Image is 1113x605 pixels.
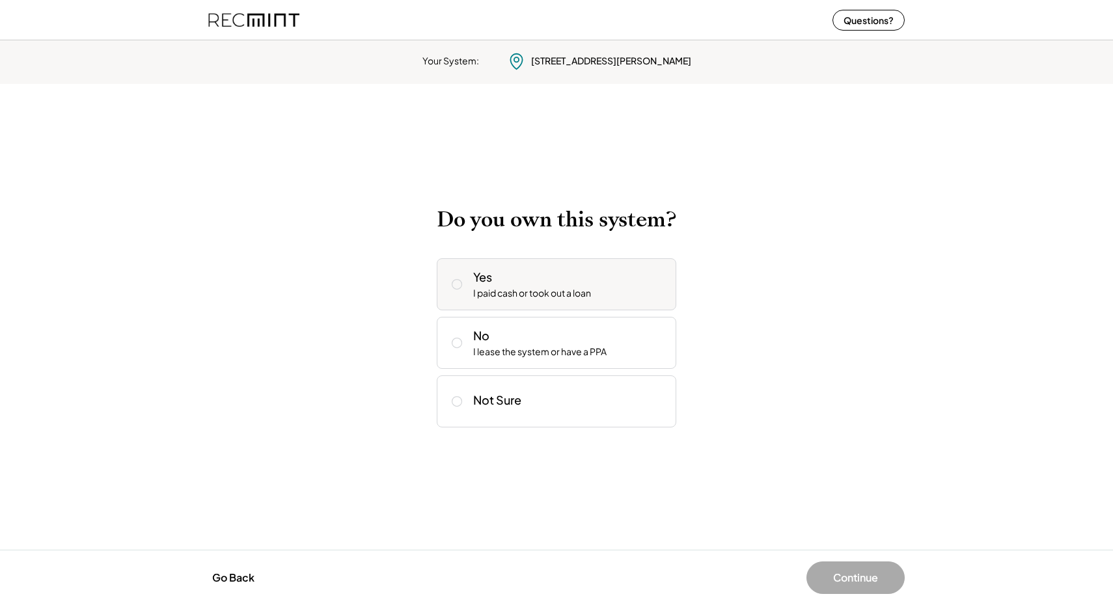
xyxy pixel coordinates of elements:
[422,55,479,68] div: Your System:
[473,327,489,343] div: No
[208,3,299,37] img: recmint-logotype%403x%20%281%29.jpeg
[832,10,905,31] button: Questions?
[437,207,676,232] h2: Do you own this system?
[208,563,258,592] button: Go Back
[806,561,905,594] button: Continue
[531,55,691,68] div: [STREET_ADDRESS][PERSON_NAME]
[473,392,521,407] div: Not Sure
[473,345,607,358] div: I lease the system or have a PPA
[473,269,492,285] div: Yes
[473,287,591,300] div: I paid cash or took out a loan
